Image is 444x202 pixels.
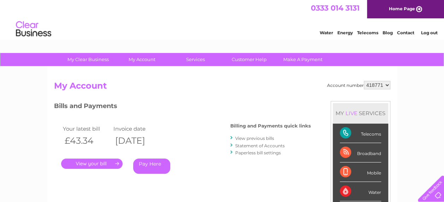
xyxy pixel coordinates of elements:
a: Customer Help [220,53,278,66]
div: LIVE [344,110,359,117]
a: . [61,159,123,169]
a: View previous bills [235,136,274,141]
div: Telecoms [340,124,381,143]
a: Energy [337,30,353,35]
a: Contact [397,30,414,35]
a: Make A Payment [274,53,332,66]
div: MY SERVICES [333,103,388,123]
a: Services [166,53,225,66]
div: Clear Business is a trading name of Verastar Limited (registered in [GEOGRAPHIC_DATA] No. 3667643... [55,4,389,34]
h4: Billing and Payments quick links [230,123,311,129]
a: Telecoms [357,30,378,35]
td: Invoice date [112,124,162,133]
div: Broadband [340,143,381,162]
h2: My Account [54,81,390,94]
a: My Clear Business [59,53,117,66]
a: 0333 014 3131 [311,4,360,12]
div: Account number [327,81,390,89]
a: Log out [421,30,437,35]
div: Water [340,182,381,201]
h3: Bills and Payments [54,101,311,113]
a: Blog [383,30,393,35]
a: Statement of Accounts [235,143,285,148]
td: Your latest bill [61,124,112,133]
a: Pay Here [133,159,170,174]
th: [DATE] [112,133,162,148]
a: Paperless bill settings [235,150,281,155]
a: My Account [113,53,171,66]
a: Water [320,30,333,35]
div: Mobile [340,162,381,182]
img: logo.png [16,18,52,40]
th: £43.34 [61,133,112,148]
